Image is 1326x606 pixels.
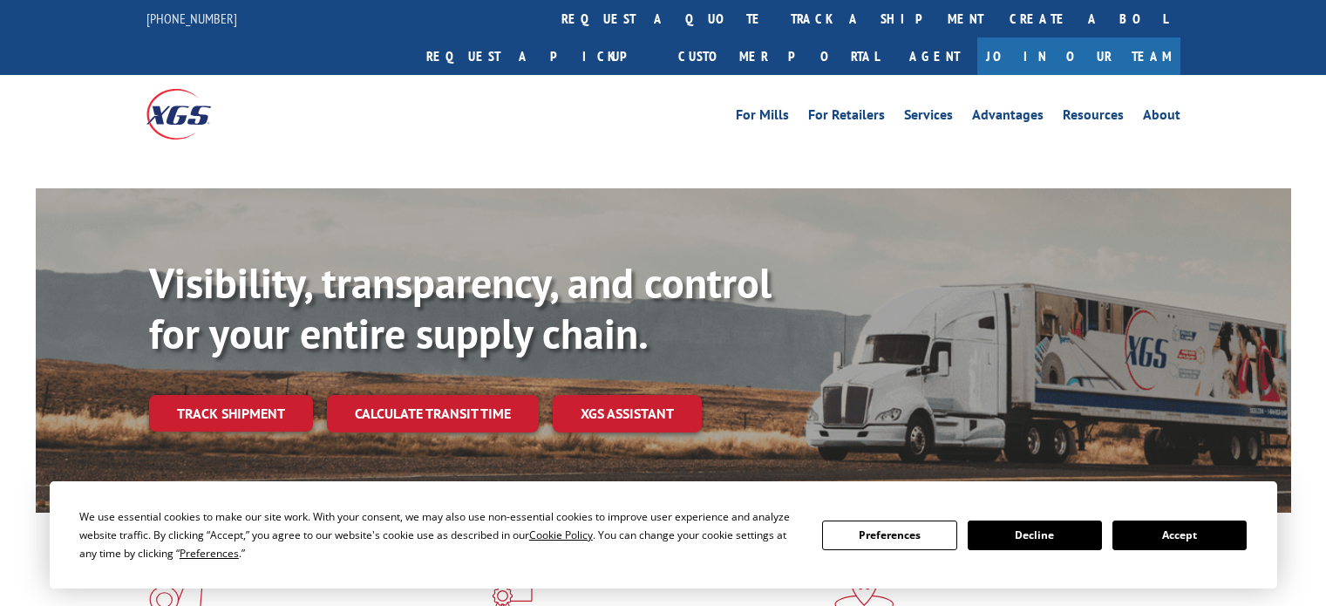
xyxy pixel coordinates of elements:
[808,108,885,127] a: For Retailers
[892,37,977,75] a: Agent
[553,395,702,432] a: XGS ASSISTANT
[977,37,1180,75] a: Join Our Team
[149,255,772,360] b: Visibility, transparency, and control for your entire supply chain.
[904,108,953,127] a: Services
[1143,108,1180,127] a: About
[736,108,789,127] a: For Mills
[1063,108,1124,127] a: Resources
[972,108,1044,127] a: Advantages
[665,37,892,75] a: Customer Portal
[327,395,539,432] a: Calculate transit time
[50,481,1277,589] div: Cookie Consent Prompt
[79,507,801,562] div: We use essential cookies to make our site work. With your consent, we may also use non-essential ...
[149,395,313,432] a: Track shipment
[413,37,665,75] a: Request a pickup
[529,528,593,542] span: Cookie Policy
[180,546,239,561] span: Preferences
[822,521,956,550] button: Preferences
[1112,521,1247,550] button: Accept
[146,10,237,27] a: [PHONE_NUMBER]
[968,521,1102,550] button: Decline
